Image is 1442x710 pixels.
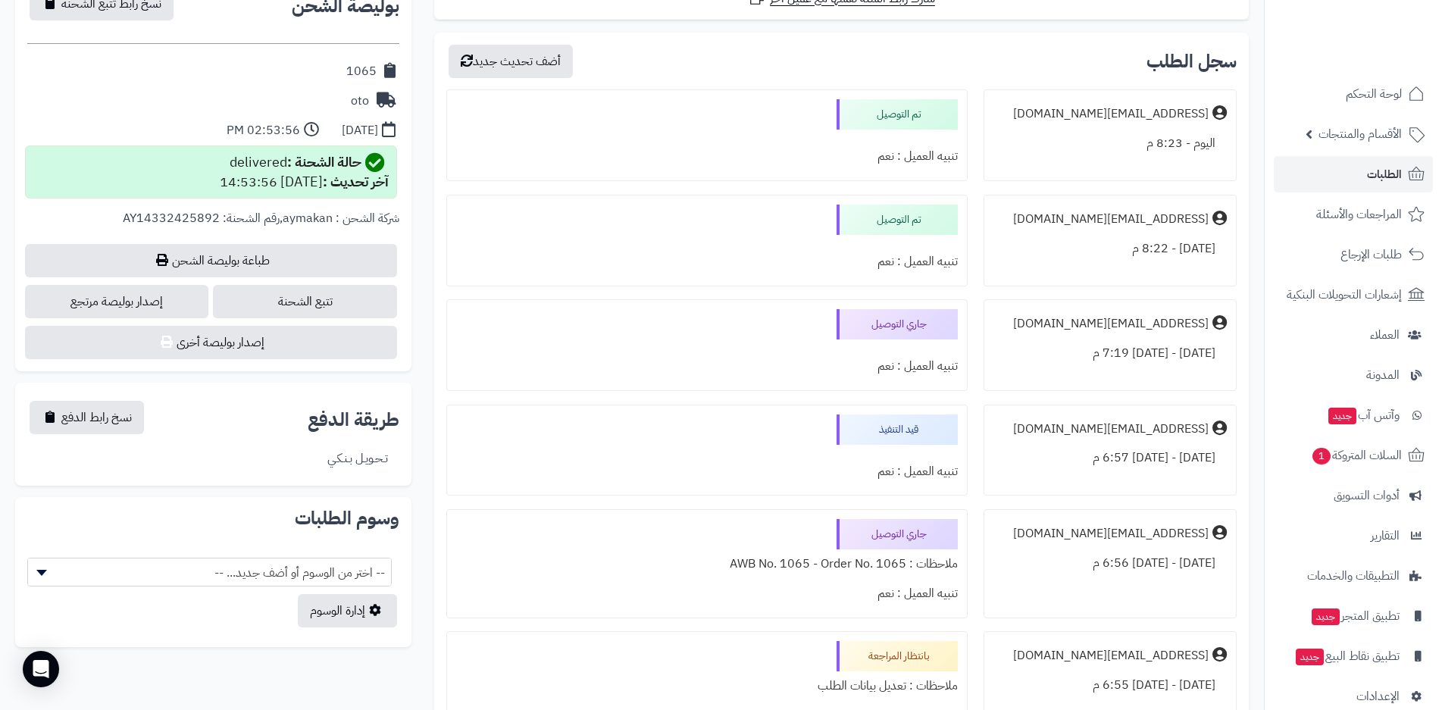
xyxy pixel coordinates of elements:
[1274,397,1433,433] a: وآتس آبجديد
[28,558,391,587] span: -- اختر من الوسوم أو أضف جديد... --
[1296,649,1324,665] span: جديد
[227,122,300,139] div: 02:53:56 PM
[213,285,396,318] a: تتبع الشحنة
[323,171,389,192] strong: آخر تحديث :
[287,152,361,172] strong: حالة الشحنة :
[993,234,1227,264] div: [DATE] - 8:22 م
[308,411,399,429] h2: طريقة الدفع
[1307,565,1400,586] span: التطبيقات والخدمات
[1274,357,1433,393] a: المدونة
[1356,686,1400,707] span: الإعدادات
[351,92,369,110] div: oto
[1274,196,1433,233] a: المراجعات والأسئلة
[1346,83,1402,105] span: لوحة التحكم
[837,99,958,130] div: تم التوصيل
[1013,525,1209,543] div: [EMAIL_ADDRESS][DOMAIN_NAME]
[1146,52,1237,70] h3: سجل الطلب
[27,509,399,527] h2: وسوم الطلبات
[1312,448,1331,464] span: 1
[346,63,377,80] div: 1065
[123,209,280,227] span: رقم الشحنة: AY14332425892
[298,594,397,627] a: إدارة الوسوم
[456,549,959,579] div: ملاحظات : AWB No. 1065 - Order No. 1065
[1274,638,1433,674] a: تطبيق نقاط البيعجديد
[993,671,1227,700] div: [DATE] - [DATE] 6:55 م
[342,122,378,139] div: [DATE]
[25,285,208,318] span: إصدار بوليصة مرتجع
[1310,605,1400,627] span: تطبيق المتجر
[1294,646,1400,667] span: تطبيق نقاط البيع
[837,205,958,235] div: تم التوصيل
[1327,405,1400,426] span: وآتس آب
[456,457,959,486] div: تنبيه العميل : نعم
[837,641,958,671] div: بانتظار المراجعة
[1339,36,1428,67] img: logo-2.png
[1318,124,1402,145] span: الأقسام والمنتجات
[456,142,959,171] div: تنبيه العميل : نعم
[23,651,59,687] div: Open Intercom Messenger
[1274,437,1433,474] a: السلات المتروكة1
[25,244,397,277] a: طباعة بوليصة الشحن
[283,209,399,227] span: شركة الشحن : aymakan
[993,339,1227,368] div: [DATE] - [DATE] 7:19 م
[27,558,392,586] span: -- اختر من الوسوم أو أضف جديد... --
[1311,445,1402,466] span: السلات المتروكة
[327,450,388,468] div: تـحـويـل بـنـكـي
[1340,244,1402,265] span: طلبات الإرجاع
[1274,518,1433,554] a: التقارير
[1274,236,1433,273] a: طلبات الإرجاع
[1316,204,1402,225] span: المراجعات والأسئلة
[1312,608,1340,625] span: جديد
[1013,421,1209,438] div: [EMAIL_ADDRESS][DOMAIN_NAME]
[1274,558,1433,594] a: التطبيقات والخدمات
[1370,324,1400,346] span: العملاء
[1328,408,1356,424] span: جديد
[993,443,1227,473] div: [DATE] - [DATE] 6:57 م
[1274,277,1433,313] a: إشعارات التحويلات البنكية
[61,408,132,427] span: نسخ رابط الدفع
[1366,364,1400,386] span: المدونة
[1013,315,1209,333] div: [EMAIL_ADDRESS][DOMAIN_NAME]
[456,352,959,381] div: تنبيه العميل : نعم
[837,519,958,549] div: جاري التوصيل
[837,309,958,339] div: جاري التوصيل
[993,129,1227,158] div: اليوم - 8:23 م
[1013,211,1209,228] div: [EMAIL_ADDRESS][DOMAIN_NAME]
[27,210,399,245] div: ,
[1367,164,1402,185] span: الطلبات
[1274,477,1433,514] a: أدوات التسويق
[456,579,959,608] div: تنبيه العميل : نعم
[456,247,959,277] div: تنبيه العميل : نعم
[993,549,1227,578] div: [DATE] - [DATE] 6:56 م
[456,671,959,701] div: ملاحظات : تعديل بيانات الطلب
[25,326,397,359] button: إصدار بوليصة أخرى
[1287,284,1402,305] span: إشعارات التحويلات البنكية
[1013,647,1209,665] div: [EMAIL_ADDRESS][DOMAIN_NAME]
[1334,485,1400,506] span: أدوات التسويق
[449,45,573,78] button: أضف تحديث جديد
[1274,156,1433,192] a: الطلبات
[1274,76,1433,112] a: لوحة التحكم
[1274,598,1433,634] a: تطبيق المتجرجديد
[837,414,958,445] div: قيد التنفيذ
[1013,105,1209,123] div: [EMAIL_ADDRESS][DOMAIN_NAME]
[220,152,389,192] div: delivered [DATE] 14:53:56
[1274,317,1433,353] a: العملاء
[1371,525,1400,546] span: التقارير
[30,401,144,434] button: نسخ رابط الدفع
